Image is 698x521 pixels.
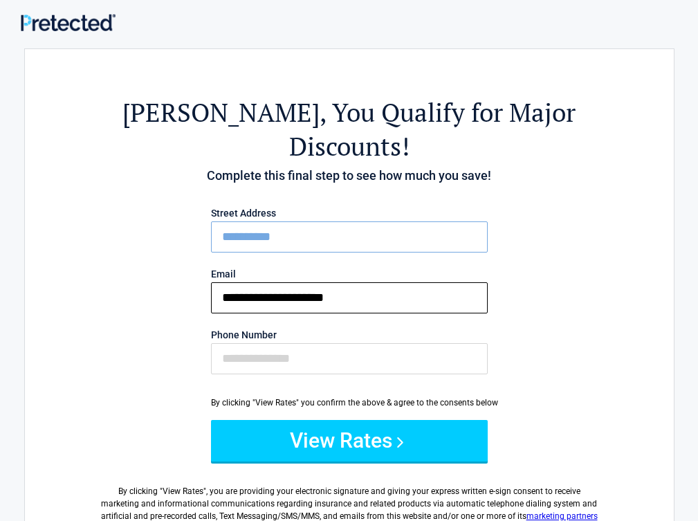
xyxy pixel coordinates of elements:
label: Phone Number [211,330,488,340]
button: View Rates [211,420,488,461]
label: Street Address [211,208,488,218]
img: Main Logo [21,14,116,31]
div: By clicking "View Rates" you confirm the above & agree to the consents below [211,396,488,409]
h4: Complete this final step to see how much you save! [101,167,598,185]
h2: , You Qualify for Major Discounts! [101,95,598,163]
span: View Rates [163,486,203,496]
label: Email [211,269,488,279]
span: [PERSON_NAME] [122,95,320,129]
